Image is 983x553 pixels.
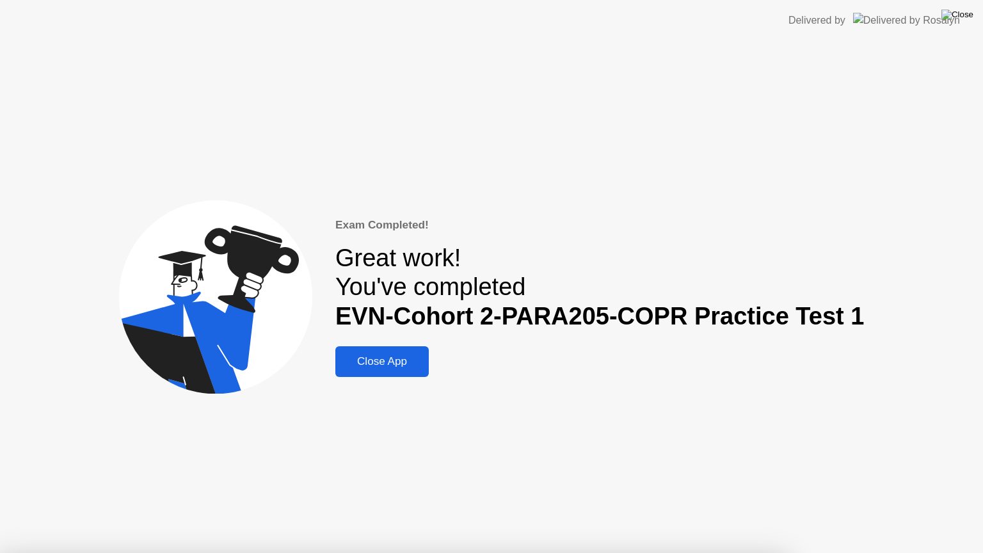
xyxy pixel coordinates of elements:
img: Close [941,10,973,20]
b: EVN-Cohort 2-PARA205-COPR Practice Test 1 [335,303,864,330]
div: Close App [339,355,425,368]
div: Exam Completed! [335,217,864,234]
div: Great work! You've completed [335,244,864,332]
img: Delivered by Rosalyn [853,13,960,28]
div: Delivered by [788,13,845,28]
